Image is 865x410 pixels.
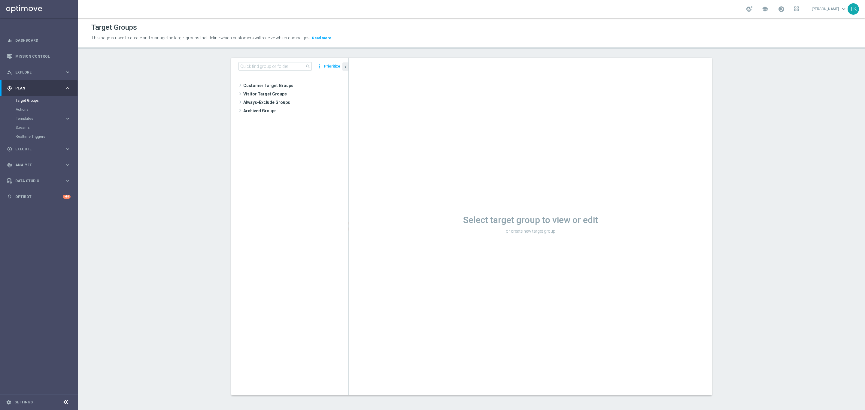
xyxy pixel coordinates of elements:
[7,70,12,75] i: person_search
[91,35,311,40] span: This page is used to create and manage the target groups that define which customers will receive...
[7,147,71,152] button: play_circle_outline Execute keyboard_arrow_right
[16,132,77,141] div: Realtime Triggers
[7,70,65,75] div: Explore
[16,116,71,121] button: Templates keyboard_arrow_right
[7,163,71,167] button: track_changes Analyze keyboard_arrow_right
[16,125,62,130] a: Streams
[305,64,310,69] span: search
[15,189,63,205] a: Optibot
[15,86,65,90] span: Plan
[7,162,12,168] i: track_changes
[15,48,71,64] a: Mission Control
[16,123,77,132] div: Streams
[65,116,71,122] i: keyboard_arrow_right
[15,163,65,167] span: Analyze
[16,105,77,114] div: Actions
[15,71,65,74] span: Explore
[342,62,348,71] button: chevron_left
[16,134,62,139] a: Realtime Triggers
[7,70,71,75] button: person_search Explore keyboard_arrow_right
[316,62,322,71] i: more_vert
[7,194,12,200] i: lightbulb
[7,178,65,184] div: Data Studio
[7,146,12,152] i: play_circle_outline
[16,98,62,103] a: Target Groups
[7,86,65,91] div: Plan
[7,32,71,48] div: Dashboard
[7,48,71,64] div: Mission Control
[840,6,847,12] span: keyboard_arrow_down
[762,6,768,12] span: school
[7,189,71,205] div: Optibot
[6,399,11,405] i: settings
[7,86,71,91] button: gps_fixed Plan keyboard_arrow_right
[65,178,71,184] i: keyboard_arrow_right
[243,81,348,90] span: Customer Target Groups
[243,90,348,98] span: Visitor Target Groups
[14,400,33,404] a: Settings
[349,215,712,225] h1: Select target group to view or edit
[15,179,65,183] span: Data Studio
[7,86,12,91] i: gps_fixed
[7,179,71,183] button: Data Studio keyboard_arrow_right
[323,62,341,71] button: Prioritize
[349,228,712,234] p: or create new target group
[7,38,71,43] button: equalizer Dashboard
[16,117,59,120] span: Templates
[16,114,77,123] div: Templates
[243,107,348,115] span: Archived Groups
[311,35,332,41] button: Read more
[7,162,65,168] div: Analyze
[811,5,848,14] a: [PERSON_NAME]keyboard_arrow_down
[848,3,859,15] div: TK
[7,38,12,43] i: equalizer
[7,194,71,199] button: lightbulb Optibot +10
[16,107,62,112] a: Actions
[16,117,65,120] div: Templates
[16,96,77,105] div: Target Groups
[65,69,71,75] i: keyboard_arrow_right
[15,32,71,48] a: Dashboard
[15,147,65,151] span: Execute
[7,146,65,152] div: Execute
[243,98,348,107] span: Always-Exclude Groups
[63,195,71,199] div: +10
[65,162,71,168] i: keyboard_arrow_right
[343,64,348,70] i: chevron_left
[65,146,71,152] i: keyboard_arrow_right
[65,85,71,91] i: keyboard_arrow_right
[238,62,312,71] input: Quick find group or folder
[7,54,71,59] button: Mission Control
[91,23,137,32] h1: Target Groups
